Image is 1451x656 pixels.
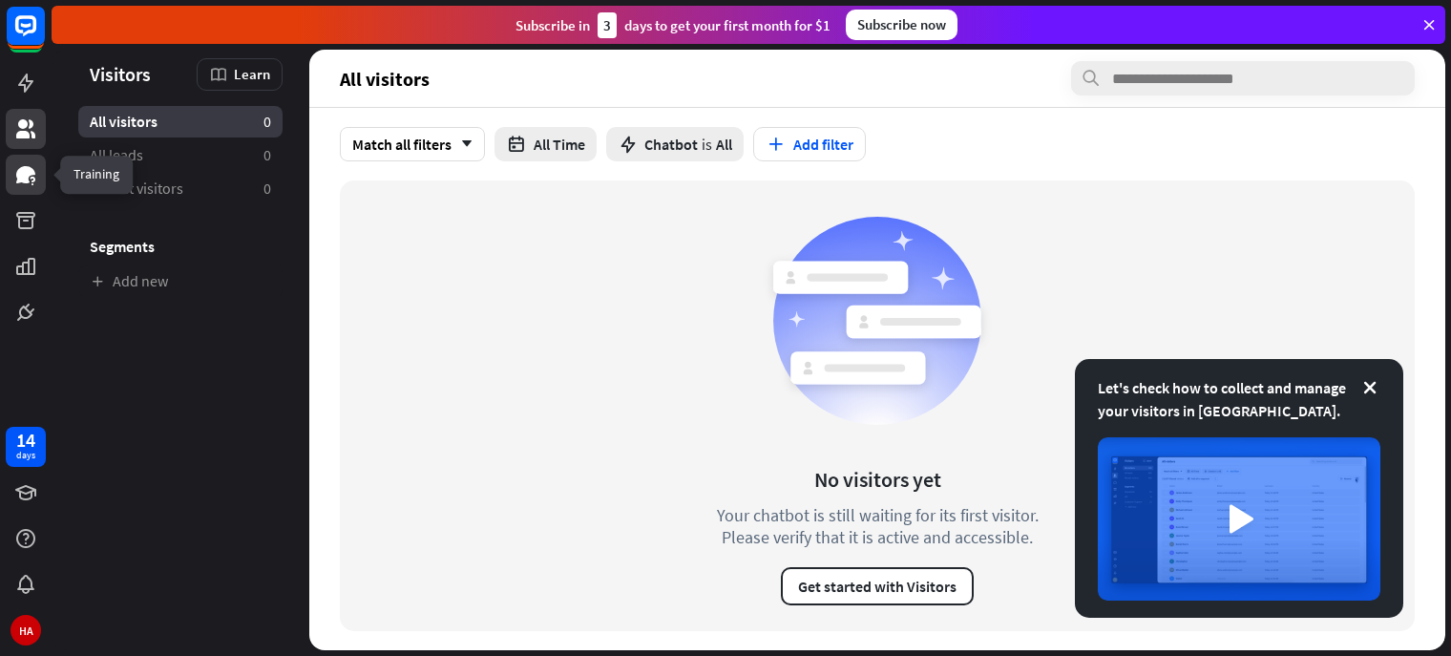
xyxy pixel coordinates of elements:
span: Visitors [90,63,151,85]
button: Get started with Visitors [781,567,974,605]
span: is [702,135,712,154]
div: days [16,449,35,462]
button: All Time [494,127,597,161]
aside: 0 [263,112,271,132]
span: Recent visitors [90,179,183,199]
a: All leads 0 [78,139,283,171]
div: 3 [598,12,617,38]
div: No visitors yet [814,466,941,493]
div: Let's check how to collect and manage your visitors in [GEOGRAPHIC_DATA]. [1098,376,1380,422]
a: Recent visitors 0 [78,173,283,204]
a: Add new [78,265,283,297]
span: All visitors [90,112,158,132]
div: 14 [16,432,35,449]
div: Match all filters [340,127,485,161]
div: HA [11,615,41,645]
span: All leads [90,145,143,165]
div: Subscribe in days to get your first month for $1 [515,12,831,38]
aside: 0 [263,145,271,165]
img: image [1098,437,1380,601]
div: Subscribe now [846,10,957,40]
button: Open LiveChat chat widget [15,8,73,65]
h3: Segments [78,237,283,256]
a: 14 days [6,427,46,467]
span: Chatbot [644,135,698,154]
div: Your chatbot is still waiting for its first visitor. Please verify that it is active and accessible. [682,504,1073,548]
span: Learn [234,65,270,83]
i: arrow_down [452,138,473,150]
aside: 0 [263,179,271,199]
span: All visitors [340,68,430,90]
button: Add filter [753,127,866,161]
span: All [716,135,732,154]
